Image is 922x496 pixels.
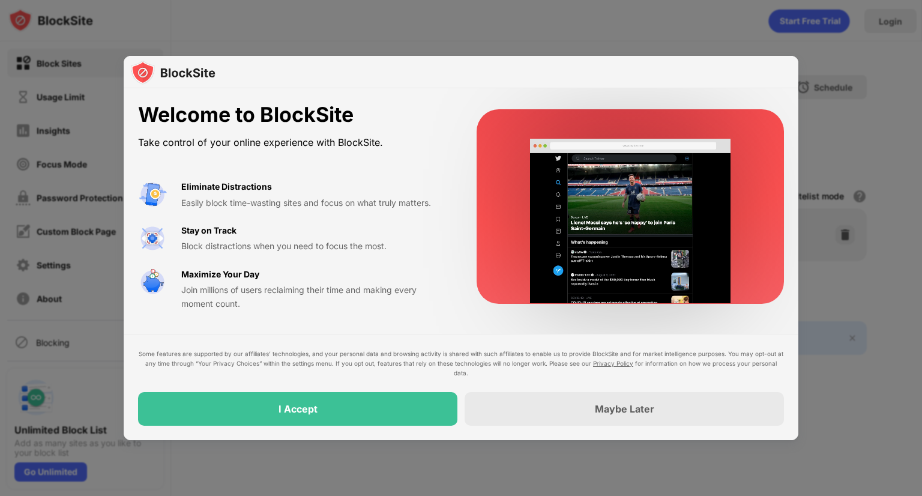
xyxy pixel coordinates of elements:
[138,134,448,151] div: Take control of your online experience with BlockSite.
[181,196,448,210] div: Easily block time-wasting sites and focus on what truly matters.
[593,360,633,367] a: Privacy Policy
[138,349,784,378] div: Some features are supported by our affiliates’ technologies, and your personal data and browsing ...
[138,268,167,297] img: value-safe-time.svg
[279,403,318,415] div: I Accept
[138,180,167,209] img: value-avoid-distractions.svg
[181,268,259,281] div: Maximize Your Day
[138,224,167,253] img: value-focus.svg
[595,403,654,415] div: Maybe Later
[131,61,215,85] img: logo-blocksite.svg
[138,103,448,127] div: Welcome to BlockSite
[181,283,448,310] div: Join millions of users reclaiming their time and making every moment count.
[181,180,272,193] div: Eliminate Distractions
[181,240,448,253] div: Block distractions when you need to focus the most.
[181,224,237,237] div: Stay on Track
